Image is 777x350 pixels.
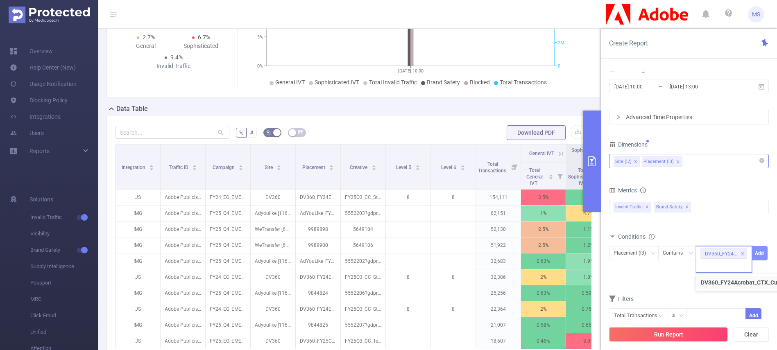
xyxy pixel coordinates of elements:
p: 5552202?gdpr=1 [341,253,385,269]
span: # [250,129,254,136]
i: icon: caret-up [277,164,281,166]
span: Solutions [29,191,53,208]
span: Brand Safety [655,202,691,212]
button: Add [745,308,761,323]
p: 2% [521,269,566,285]
i: icon: table [298,130,303,135]
p: Adobe Publicis Emea Tier 1 [27133] [161,190,205,205]
p: 8.8% [566,333,611,349]
a: Help Center (New) [10,59,76,76]
p: FY25_Q4_EMEA_DocumentCloud_AcrobatsGotIt_Progression_Progression_CP323VD_P42498_NA [287833] [206,205,250,221]
p: AdYouLike_FY25AcrobatDemandCreation_PSP_Cohort-AdYouLike-ADC-ACRO-Partner_DE_DSK_ST_1200x627_Rein... [296,253,340,269]
a: Reports [29,143,50,159]
span: Site [265,165,274,170]
span: Placement [302,165,326,170]
i: Filter menu [509,145,521,189]
button: Clear [734,327,769,342]
a: Blocking Policy [10,92,68,108]
i: icon: close [741,252,745,257]
p: DV360_FY25CC_BEH_CCT-CustomAffinity_EG_DSK_BAN_728x90_NA_NA_PhotoshopDC_NA [9348130] [296,333,340,349]
i: icon: caret-down [549,176,553,178]
div: Sort [149,164,154,169]
p: AdYouLike_FY25AcrobatDemandCreation_PSP_Cohort-AdYouLike-ADC-ACRO-Partner_UK_DSK_ST_1200x627_Mark... [296,205,340,221]
p: 52,130 [476,221,521,237]
input: Start date [614,81,680,92]
span: Passport [30,275,98,291]
p: 18,607 [476,333,521,349]
p: DV360 [251,333,295,349]
p: JS [116,269,160,285]
span: Unified [30,324,98,340]
span: Click Fraud [30,307,98,324]
span: Conditions [618,233,655,240]
p: 0.63% [521,285,566,301]
p: 5552207?gdpr=1 [341,317,385,333]
div: General [118,42,174,50]
p: 62,151 [476,205,521,221]
p: 1.2% [566,237,611,253]
p: FY24_EG_EMEA_Creative_EDU_Acquisition_Buy_4200323233_P36036 [225039] [206,269,250,285]
div: Invalid Traffic [146,62,201,70]
p: 1.1% [566,190,611,205]
p: 22,364 [476,301,521,317]
span: Sophisticated IVT [571,147,601,160]
i: icon: down [651,251,656,257]
span: Campaign [213,165,236,170]
p: Adobe Publicis Emea Tier 1 [27133] [161,253,205,269]
p: IMG [116,221,160,237]
p: FY25_EG_EMEA_Creative_CCM_Acquisition_Buy_4200323233_P36036_Tier3 [271670] [206,333,250,349]
div: Placement (l3) [614,246,652,260]
span: ✕ [646,202,649,212]
p: DV360_FY24EDU_PSP_AudEx_RO_DSK_BAN_160x600 [7939732] [296,269,340,285]
p: 0.46% [521,333,566,349]
i: icon: caret-down [372,167,376,169]
p: JS [116,301,160,317]
span: Blocked [470,79,490,86]
span: MRC [30,291,98,307]
p: IMG [116,285,160,301]
p: 25,256 [476,285,521,301]
p: Adobe Publicis Emea Tier 1 [27133] [161,269,205,285]
p: WeTransfer [6514] [251,237,295,253]
p: 9989898 [296,221,340,237]
span: Create Report [609,39,648,47]
p: Adobe Publicis Emea Tier 1 [27133] [161,205,205,221]
i: icon: caret-up [415,164,420,166]
tspan: [DATE] 10:00 [398,68,423,74]
div: ≥ [672,309,681,322]
p: 21,007 [476,317,521,333]
i: icon: caret-down [329,167,334,169]
span: Visibility [30,226,98,242]
p: 9844824 [296,285,340,301]
i: icon: caret-down [277,167,281,169]
i: icon: down [689,251,693,257]
i: icon: caret-down [150,167,154,169]
i: icon: caret-up [549,173,553,176]
p: 0.63% [521,253,566,269]
h2: Data Table [116,104,148,114]
p: Adobe Publicis Emea Tier 1 [27133] [161,301,205,317]
p: 4.7% [566,205,611,221]
div: Contains [663,246,689,260]
li: Placement (l3) [642,156,682,167]
p: FY25_Q4_EMEA_DocumentCloud_AcrobatsGotIt_Progression_Progression_CP323VD_P42498_NA [287833] [206,237,250,253]
p: 8 [431,190,476,205]
span: MS [752,6,760,23]
p: 0.65% [566,317,611,333]
div: Sort [329,164,334,169]
div: Sort [276,164,281,169]
i: icon: caret-up [372,164,376,166]
p: FY25_Q4_EMEA_DocumentCloud_AcrobatsGotIt_Progression_Progression_CP323VD_P42498_NA [287833] [206,285,250,301]
p: 8 [431,269,476,285]
i: icon: caret-down [460,167,465,169]
p: 1.8% [566,269,611,285]
span: Total General IVT [526,167,543,186]
i: icon: caret-down [239,167,243,169]
p: DV360 [251,301,295,317]
p: FY24_EG_EMEA_Creative_EDU_Acquisition_Buy_4200323233_P36036 [225039] [206,190,250,205]
p: 154,111 [476,190,521,205]
p: Adyoulike [11655] [251,253,295,269]
span: Supply Intelligence [30,258,98,275]
li: Site (l2) [614,156,640,167]
li: DV360_FY24Acrobat_CTX_CustomAffinity-Blended_DE_DSK_BAN_160x600_Cookieless-Safari_NewT1 [700,248,747,259]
